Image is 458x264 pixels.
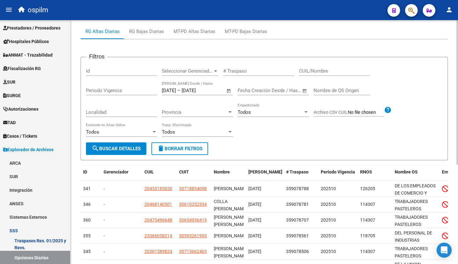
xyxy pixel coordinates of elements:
span: 30610252334 [179,202,207,207]
span: 341 [83,186,91,191]
span: 20361589824 [144,249,172,254]
span: Provincia [162,109,227,115]
div: MT-PD Bajas Diarias [225,28,267,35]
span: DEL PERSONAL DE INDUSTRIAS QUIMICAS Y PETROQUIMICAS [395,230,432,257]
span: - [104,202,105,207]
span: Archivo CSV CUIL [314,110,348,115]
div: [DATE] [248,232,281,239]
datatable-header-cell: CUIT [177,165,211,186]
span: - [104,249,105,254]
span: # Traspaso [286,169,308,174]
span: 359078506 [286,249,309,254]
span: ID [83,169,87,174]
span: 202510 [321,217,336,223]
span: SURGE [3,92,21,99]
span: - [104,186,105,191]
span: 20455185050 [144,186,172,191]
input: Fecha inicio [238,88,263,93]
span: 30715662465 [179,249,207,254]
span: Todos [162,129,175,135]
mat-icon: delete [157,145,165,152]
span: Hospitales Públicos [3,38,49,45]
span: Autorizaciones [3,106,38,113]
input: Fecha inicio [162,88,176,93]
datatable-header-cell: CUIL [142,165,177,186]
span: 359078788 [286,186,309,191]
span: DE LOS EMPLEADOS DE COMERCIO Y ACTIVIDADES CIVILES [395,183,436,210]
span: CUIT [179,169,189,174]
span: Explorador de Archivos [3,146,54,153]
span: 359078561 [286,233,309,238]
span: 114307 [360,202,375,207]
span: Fiscalización RG [3,65,41,72]
span: 202510 [321,202,336,207]
div: MT-PD Altas Diarias [173,28,215,35]
span: Todos [86,129,99,135]
button: Borrar Filtros [151,142,208,155]
span: 20468140501 [144,202,172,207]
span: 359078781 [286,202,309,207]
span: 30593261995 [179,233,207,238]
span: [PERSON_NAME] [214,233,247,238]
span: TRABAJADORES PASTELEROS CONFITEROS PIZZEROS HELADEROS Y ALFAJOREROS DE LA [GEOGRAPHIC_DATA] [395,199,437,254]
mat-icon: search [92,145,99,152]
mat-icon: person [445,6,453,14]
span: 345 [83,249,91,254]
datatable-header-cell: Periodo Vigencia [318,165,358,186]
span: 202510 [321,249,336,254]
span: 126205 [360,186,375,191]
div: [DATE] [248,248,281,255]
div: [DATE] [248,201,281,208]
span: [PERSON_NAME] [PERSON_NAME] [214,215,247,227]
span: 114307 [360,249,375,254]
div: RG Altas Diarias [85,28,120,35]
input: Archivo CSV CUIL [348,110,384,115]
span: 359078707 [286,217,309,223]
span: [PERSON_NAME] [PERSON_NAME] [214,246,247,258]
span: – [177,88,180,93]
span: TAD [3,119,16,126]
button: Open calendar [225,87,233,95]
span: [PERSON_NAME] [248,169,282,174]
span: Nombre OS [395,169,418,174]
span: RNOS [360,169,372,174]
span: 114307 [360,217,375,223]
datatable-header-cell: Nombre [211,165,246,186]
span: 23366058214 [144,233,172,238]
span: 360 [83,217,91,223]
span: Prestadores / Proveedores [3,25,60,31]
span: 202510 [321,186,336,191]
input: Fecha fin [269,88,299,93]
span: 30654936419 [179,217,207,223]
div: [DATE] [248,217,281,224]
span: - [104,233,105,238]
span: - [104,217,105,223]
input: Fecha fin [182,88,212,93]
span: 346 [83,202,91,207]
datatable-header-cell: ID [81,165,101,186]
span: Todos [238,109,251,115]
datatable-header-cell: RNOS [358,165,392,186]
span: Buscar Detalles [92,146,141,151]
span: Nombre [214,169,230,174]
span: 30718854098 [179,186,207,191]
datatable-header-cell: # Traspaso [284,165,318,186]
span: Gerenciador [104,169,128,174]
div: Open Intercom Messenger [437,243,452,258]
datatable-header-cell: Fecha Traspaso [246,165,284,186]
button: Open calendar [301,87,308,95]
h3: Filtros [86,52,108,61]
span: CUIL [144,169,154,174]
span: Periodo Vigencia [321,169,355,174]
datatable-header-cell: Nombre OS [392,165,439,186]
span: 202510 [321,233,336,238]
mat-icon: help [384,106,392,114]
div: RG Bajas Diarias [129,28,164,35]
span: COLLA [PERSON_NAME] [214,199,247,211]
span: 355 [83,233,91,238]
span: [PERSON_NAME] [214,186,247,191]
span: 118705 [360,233,375,238]
span: Casos / Tickets [3,133,37,140]
span: 20475496648 [144,217,172,223]
datatable-header-cell: Gerenciador [101,165,142,186]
